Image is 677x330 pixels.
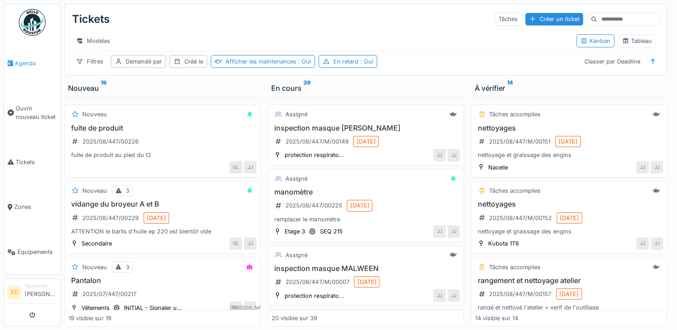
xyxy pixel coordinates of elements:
a: Zones [4,185,60,230]
div: SEQ 215 [319,227,342,236]
div: 2025/08/447/M/00151 [489,137,550,146]
a: Équipements [4,229,60,275]
div: nettoyage et graissage des engins [475,227,663,236]
span: : Oui [358,58,373,65]
div: JJ [244,237,256,250]
div: GL [230,301,242,314]
img: Badge_color-CXgf-gQk.svg [19,9,46,36]
sup: 39 [303,83,311,93]
div: Secondaire [81,239,112,248]
div: Tâches accomplies [489,263,541,271]
div: fuite de produit au pied du t2 [68,151,256,159]
div: Kanban [580,37,610,45]
div: Créer un ticket [525,13,583,25]
div: 3 [126,263,129,271]
a: Ouvrir nouveau ticket [4,86,60,140]
div: remplacer le manomètre [272,215,460,224]
div: [DATE] [559,290,579,298]
div: ATTENTION le barils d'huile ep 220 est bientôt vide [68,227,256,236]
div: Tâches accomplies [489,186,541,195]
div: 2025/08/447/M/00149 [285,137,348,146]
div: GL [230,161,242,173]
div: Nouveau [68,83,257,93]
span: Équipements [17,248,57,256]
a: Agenda [4,41,60,86]
div: 2025/08/447/M/00152 [489,214,552,222]
div: Assigné [285,110,307,118]
h3: inspection masque MALWEEN [272,264,460,273]
div: 19 visible sur 19 [68,314,111,322]
h3: manomètre [272,188,460,196]
div: protection respirato... [285,292,344,300]
div: Tableau [622,37,652,45]
div: Etage 3 [285,227,305,236]
span: : Oui [296,58,311,65]
div: INITIAL - Signaler u... [124,304,182,312]
div: Filtres [72,55,107,68]
div: 14 visible sur 14 [475,314,518,322]
div: JJ [447,289,460,302]
div: Classer par Deadline [580,55,644,68]
li: [PERSON_NAME] [25,283,57,302]
div: JJ [447,225,460,238]
h3: Pantalon [68,276,256,285]
div: [DATE] [357,278,376,286]
div: 2025/08/447/00226 [82,137,139,146]
h3: nettoyages [475,200,663,208]
span: Zones [14,203,57,211]
div: En cours [271,83,460,93]
div: JJ [636,161,649,173]
div: 2025/07/447/00217 [82,290,136,298]
h3: vidange du broyeur A et B [68,200,256,208]
div: JJ [651,237,663,250]
div: rangé et nettoyé l'atelier + verif de l'outillage [475,303,663,312]
h3: rangement et nettoyage atelier [475,276,663,285]
div: [DATE] [356,137,375,146]
div: 3 [126,186,129,195]
div: Demandé par [126,57,162,66]
h3: inspection masque [PERSON_NAME] [272,124,460,132]
div: 2025/08/447/M/00157 [489,290,551,298]
div: Vêtements [81,304,110,312]
div: Créé le [184,57,203,66]
div: JJ [447,149,460,161]
div: [PERSON_NAME] [244,301,256,314]
div: Assigné [285,174,307,183]
div: JJ [433,225,446,238]
div: JJ [636,237,649,250]
div: Tâches accomplies [489,110,541,118]
div: À vérifier [475,83,664,93]
div: Tâches [494,13,522,25]
div: 2025/08/447/M/00007 [285,278,349,286]
div: 2025/08/447/00229 [82,214,139,222]
div: GL [230,237,242,250]
div: JJ [244,161,256,173]
div: JJ [433,149,446,161]
div: [DATE] [560,214,579,222]
li: ED [8,286,21,299]
sup: 19 [101,83,106,93]
div: En retard [333,57,373,66]
div: protection respirato... [285,151,344,159]
div: Technicien [25,283,57,289]
div: Nacelle [488,163,508,172]
div: Tickets [72,8,110,31]
div: JJ [433,289,446,302]
span: Tickets [16,158,57,166]
span: Agenda [15,59,57,68]
div: [DATE] [350,201,369,210]
a: ED Technicien[PERSON_NAME] [8,283,57,304]
div: Afficher les maintenances [226,57,311,66]
div: 20 visible sur 39 [272,314,317,322]
div: Modèles [72,34,114,47]
div: [DATE] [147,214,166,222]
div: Kubota 1T6 [488,239,519,248]
div: Assigné [285,251,307,259]
div: Nouveau [82,263,107,271]
div: [DATE] [558,137,578,146]
div: JJ [651,161,663,173]
h3: fuite de produit [68,124,256,132]
h3: nettoyages [475,124,663,132]
div: nettoyage et graissage des engins [475,151,663,159]
span: Ouvrir nouveau ticket [16,104,57,121]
